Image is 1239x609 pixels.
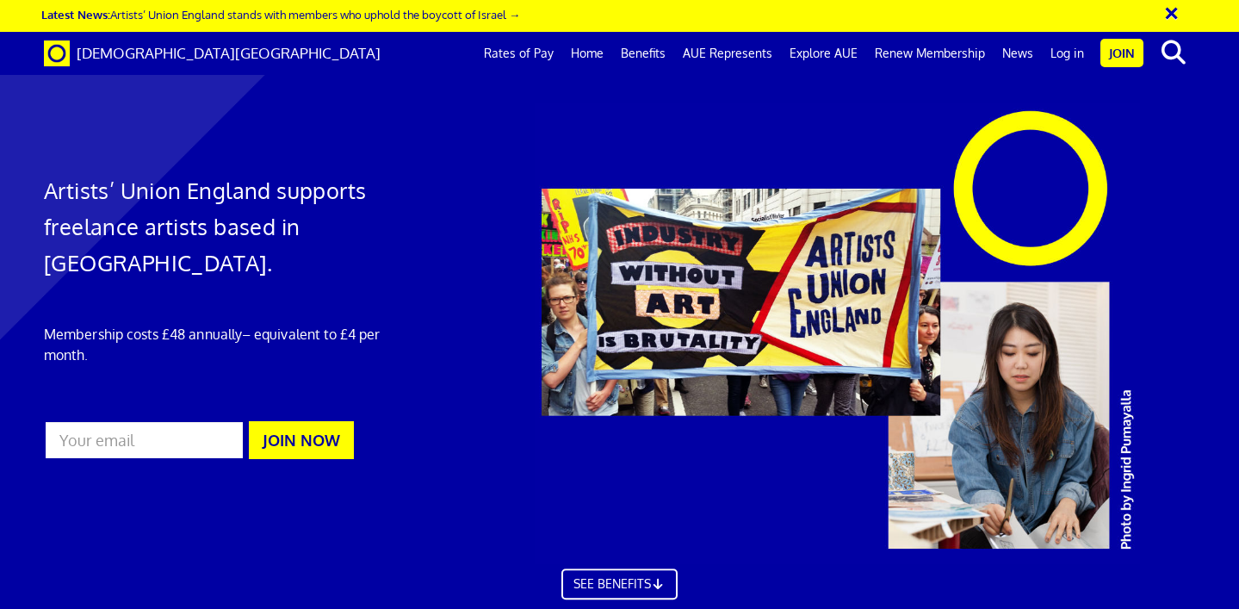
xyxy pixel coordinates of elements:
[41,7,110,22] strong: Latest News:
[249,421,354,459] button: JOIN NOW
[44,420,245,460] input: Your email
[41,7,520,22] a: Latest News:Artists’ Union England stands with members who uphold the boycott of Israel →
[1042,32,1093,75] a: Log in
[31,32,393,75] a: Brand [DEMOGRAPHIC_DATA][GEOGRAPHIC_DATA]
[77,44,381,62] span: [DEMOGRAPHIC_DATA][GEOGRAPHIC_DATA]
[44,172,411,281] h1: Artists’ Union England supports freelance artists based in [GEOGRAPHIC_DATA].
[674,32,781,75] a: AUE Represents
[612,32,674,75] a: Benefits
[781,32,866,75] a: Explore AUE
[562,32,612,75] a: Home
[866,32,994,75] a: Renew Membership
[1147,34,1199,71] button: search
[994,32,1042,75] a: News
[44,324,411,365] p: Membership costs £48 annually – equivalent to £4 per month.
[475,32,562,75] a: Rates of Pay
[1100,39,1143,67] a: Join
